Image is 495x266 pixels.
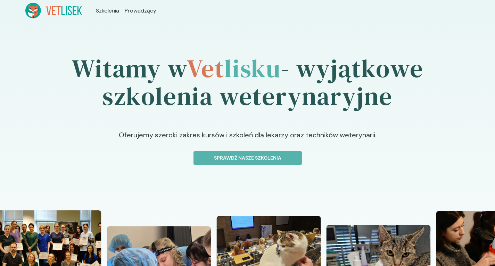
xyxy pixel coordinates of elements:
[199,154,296,162] p: Sprawdź nasze szkolenia
[224,51,281,86] span: lisku
[25,35,470,130] h1: Witamy w - wyjątkowe szkolenia weterynaryjne
[125,7,156,15] a: Prowadzący
[193,151,302,165] button: Sprawdź nasze szkolenia
[96,7,119,15] a: Szkolenia
[83,130,413,151] p: Oferujemy szeroki zakres kursów i szkoleń dla lekarzy oraz techników weterynarii.
[187,51,224,86] span: Vet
